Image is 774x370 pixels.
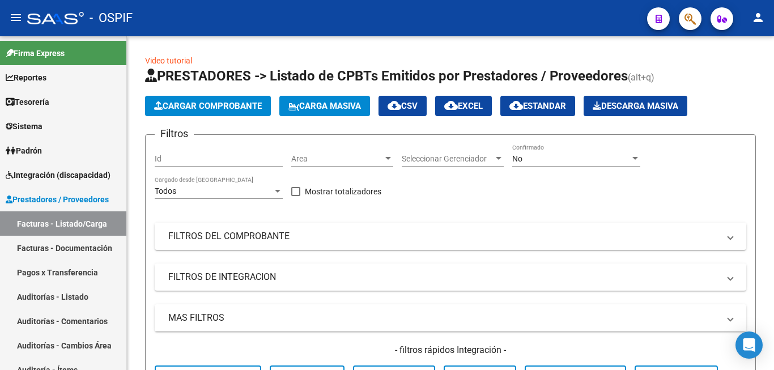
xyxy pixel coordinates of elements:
[593,101,678,111] span: Descarga Masiva
[154,101,262,111] span: Cargar Comprobante
[512,154,522,163] span: No
[6,169,110,181] span: Integración (discapacidad)
[145,96,271,116] button: Cargar Comprobante
[288,101,361,111] span: Carga Masiva
[9,11,23,24] mat-icon: menu
[379,96,427,116] button: CSV
[155,223,746,250] mat-expansion-panel-header: FILTROS DEL COMPROBANTE
[6,193,109,206] span: Prestadores / Proveedores
[155,344,746,356] h4: - filtros rápidos Integración -
[168,312,719,324] mat-panel-title: MAS FILTROS
[6,47,65,59] span: Firma Express
[444,101,483,111] span: EXCEL
[388,99,401,112] mat-icon: cloud_download
[145,56,192,65] a: Video tutorial
[168,230,719,243] mat-panel-title: FILTROS DEL COMPROBANTE
[145,68,628,84] span: PRESTADORES -> Listado de CPBTs Emitidos por Prestadores / Proveedores
[435,96,492,116] button: EXCEL
[584,96,687,116] button: Descarga Masiva
[6,144,42,157] span: Padrón
[155,304,746,331] mat-expansion-panel-header: MAS FILTROS
[155,263,746,291] mat-expansion-panel-header: FILTROS DE INTEGRACION
[584,96,687,116] app-download-masive: Descarga masiva de comprobantes (adjuntos)
[155,126,194,142] h3: Filtros
[509,101,566,111] span: Estandar
[305,185,381,198] span: Mostrar totalizadores
[155,186,176,195] span: Todos
[444,99,458,112] mat-icon: cloud_download
[402,154,494,164] span: Seleccionar Gerenciador
[735,331,763,359] div: Open Intercom Messenger
[500,96,575,116] button: Estandar
[6,96,49,108] span: Tesorería
[291,154,383,164] span: Area
[279,96,370,116] button: Carga Masiva
[6,71,46,84] span: Reportes
[628,72,654,83] span: (alt+q)
[388,101,418,111] span: CSV
[90,6,133,31] span: - OSPIF
[168,271,719,283] mat-panel-title: FILTROS DE INTEGRACION
[6,120,42,133] span: Sistema
[509,99,523,112] mat-icon: cloud_download
[751,11,765,24] mat-icon: person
